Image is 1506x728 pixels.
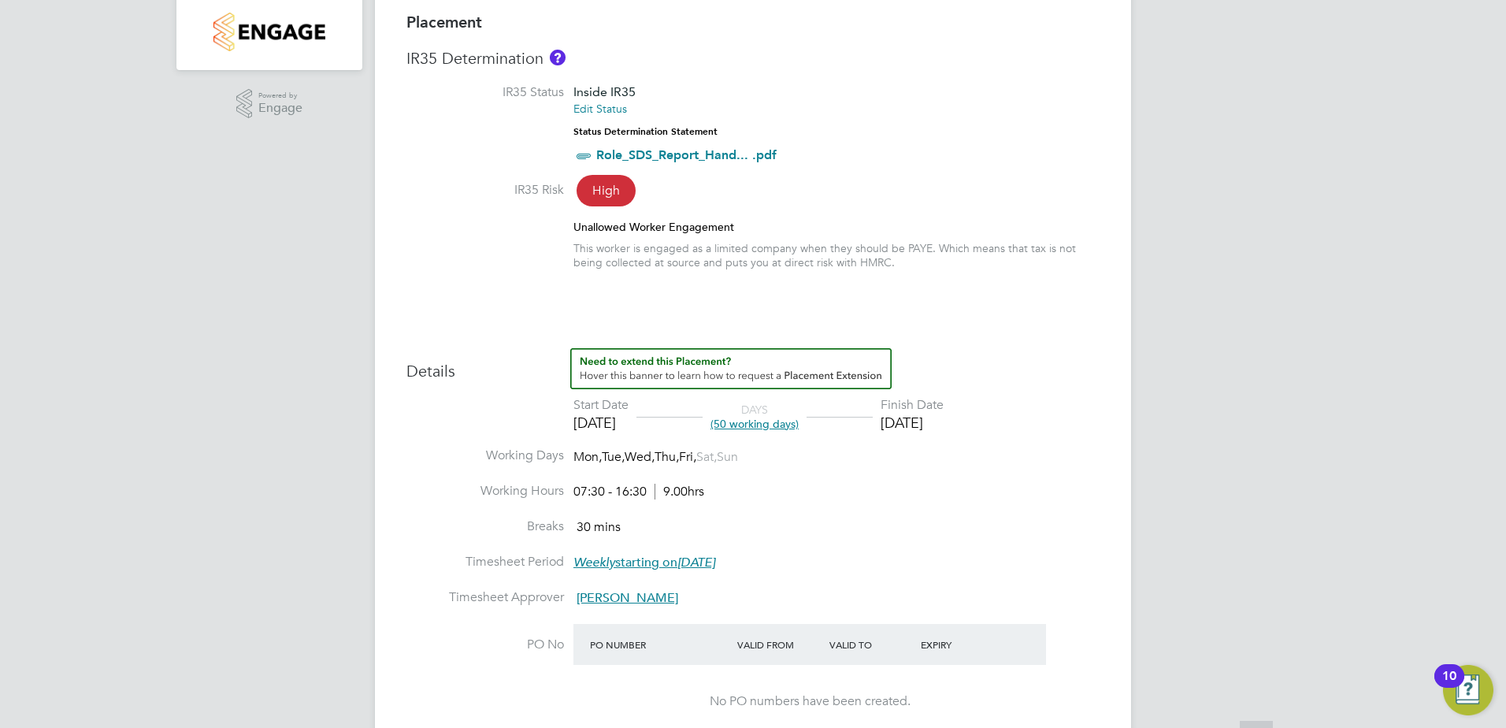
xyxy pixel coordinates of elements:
[258,89,302,102] span: Powered by
[573,414,629,432] div: [DATE]
[577,519,621,535] span: 30 mins
[573,449,602,465] span: Mon,
[573,220,1100,234] div: Unallowed Worker Engagement
[258,102,302,115] span: Engage
[733,630,825,659] div: Valid From
[406,13,482,32] b: Placement
[570,348,892,389] button: How to extend a Placement?
[696,449,717,465] span: Sat,
[406,483,564,500] label: Working Hours
[1443,665,1493,715] button: Open Resource Center, 10 new notifications
[213,13,325,51] img: countryside-properties-logo-retina.png
[881,397,944,414] div: Finish Date
[406,589,564,606] label: Timesheet Approver
[577,590,678,606] span: [PERSON_NAME]
[825,630,918,659] div: Valid To
[406,48,1100,69] h3: IR35 Determination
[573,102,627,116] a: Edit Status
[406,348,1100,381] h3: Details
[550,50,566,65] button: About IR35
[236,89,303,119] a: Powered byEngage
[195,13,343,51] a: Go to home page
[1442,676,1456,696] div: 10
[573,126,718,137] strong: Status Determination Statement
[406,554,564,570] label: Timesheet Period
[586,630,733,659] div: PO Number
[655,484,704,500] span: 9.00hrs
[406,182,564,199] label: IR35 Risk
[573,241,1100,269] div: This worker is engaged as a limited company when they should be PAYE. Which means that tax is not...
[677,555,715,570] em: [DATE]
[406,518,564,535] label: Breaks
[573,555,615,570] em: Weekly
[625,449,655,465] span: Wed,
[596,147,777,162] a: Role_SDS_Report_Hand... .pdf
[589,693,1030,710] div: No PO numbers have been created.
[655,449,679,465] span: Thu,
[573,397,629,414] div: Start Date
[679,449,696,465] span: Fri,
[881,414,944,432] div: [DATE]
[573,555,715,570] span: starting on
[573,484,704,500] div: 07:30 - 16:30
[602,449,625,465] span: Tue,
[703,403,807,431] div: DAYS
[573,84,636,99] span: Inside IR35
[917,630,1009,659] div: Expiry
[406,637,564,653] label: PO No
[577,175,636,206] span: High
[406,448,564,464] label: Working Days
[406,84,564,101] label: IR35 Status
[710,417,799,431] span: (50 working days)
[717,449,738,465] span: Sun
